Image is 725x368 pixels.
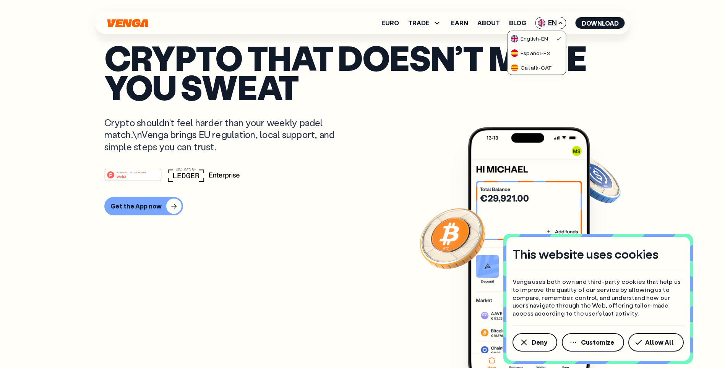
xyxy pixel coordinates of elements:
span: Deny [532,339,547,345]
p: Venga uses both own and third-party cookies that help us to improve the quality of our service by... [513,278,684,318]
span: Customize [581,339,614,345]
a: Earn [451,20,468,26]
span: TRADE [408,20,430,26]
button: Customize [562,333,624,352]
a: About [477,20,500,26]
div: Català - CAT [511,64,552,72]
a: #1 PRODUCT OF THE MONTHWeb3 [104,173,162,183]
img: USDC coin [567,152,622,207]
span: EN [535,17,566,29]
a: Blog [509,20,526,26]
div: English - EN [511,35,548,42]
img: flag-es [511,49,518,57]
tspan: Web3 [116,174,126,178]
a: flag-catCatalà-CAT [508,60,566,75]
tspan: #1 PRODUCT OF THE MONTH [117,171,146,174]
img: flag-uk [538,19,546,27]
img: flag-uk [511,35,518,42]
button: Allow All [628,333,684,352]
a: Get the App now [104,197,621,215]
p: Crypto that doesn’t make you sweat [104,43,621,101]
span: TRADE [408,18,442,28]
div: Español - ES [511,49,550,57]
img: Bitcoin [418,204,487,272]
button: Get the App now [104,197,183,215]
a: flag-ukEnglish-EN [508,31,566,46]
button: Deny [513,333,557,352]
a: flag-esEspañol-ES [508,46,566,60]
button: Download [576,17,625,29]
svg: Home [107,19,149,28]
span: Allow All [645,339,674,345]
div: Get the App now [110,202,162,210]
p: Crypto shouldn’t feel harder than your weekly padel match.\nVenga brings EU regulation, local sup... [104,117,346,153]
h4: This website uses cookies [513,246,659,262]
img: flag-cat [511,64,518,72]
a: Euro [381,20,399,26]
